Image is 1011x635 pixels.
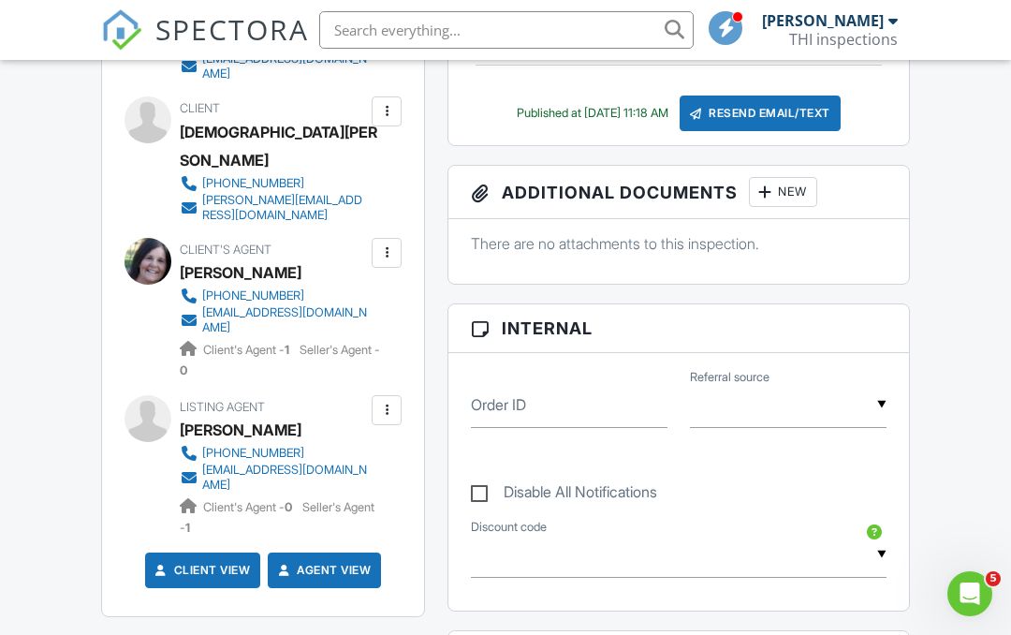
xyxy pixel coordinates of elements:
[202,305,367,335] div: [EMAIL_ADDRESS][DOMAIN_NAME]
[471,483,657,507] label: Disable All Notifications
[690,369,769,386] label: Referral source
[180,118,382,174] div: [DEMOGRAPHIC_DATA][PERSON_NAME]
[285,343,289,357] strong: 1
[202,446,304,461] div: [PHONE_NUMBER]
[202,288,304,303] div: [PHONE_NUMBER]
[180,193,367,223] a: [PERSON_NAME][EMAIL_ADDRESS][DOMAIN_NAME]
[471,394,526,415] label: Order ID
[185,521,190,535] strong: 1
[471,233,886,254] p: There are no attachments to this inspection.
[180,463,367,493] a: [EMAIL_ADDRESS][DOMAIN_NAME]
[762,11,884,30] div: [PERSON_NAME]
[448,166,909,219] h3: Additional Documents
[101,25,309,65] a: SPECTORA
[180,287,367,305] a: [PHONE_NUMBER]
[180,243,271,257] span: Client's Agent
[274,561,371,580] a: Agent View
[517,106,668,121] div: Published at [DATE] 11:18 AM
[180,258,301,287] a: [PERSON_NAME]
[986,571,1001,586] span: 5
[202,193,367,223] div: [PERSON_NAME][EMAIL_ADDRESS][DOMAIN_NAME]
[180,101,220,115] span: Client
[680,96,841,131] div: Resend Email/Text
[285,500,292,514] strong: 0
[202,463,367,493] div: [EMAIL_ADDRESS][DOMAIN_NAME]
[180,416,301,444] a: [PERSON_NAME]
[947,571,992,616] iframe: Intercom live chat
[471,519,547,536] label: Discount code
[155,9,309,49] span: SPECTORA
[789,30,898,49] div: THI inspections
[319,11,694,49] input: Search everything...
[180,400,265,414] span: Listing Agent
[202,176,304,191] div: [PHONE_NUMBER]
[180,363,187,377] strong: 0
[180,305,367,335] a: [EMAIL_ADDRESS][DOMAIN_NAME]
[203,500,295,514] span: Client's Agent -
[152,561,251,580] a: Client View
[749,177,817,207] div: New
[180,174,367,193] a: [PHONE_NUMBER]
[203,343,292,357] span: Client's Agent -
[101,9,142,51] img: The Best Home Inspection Software - Spectora
[448,304,909,353] h3: Internal
[180,444,367,463] a: [PHONE_NUMBER]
